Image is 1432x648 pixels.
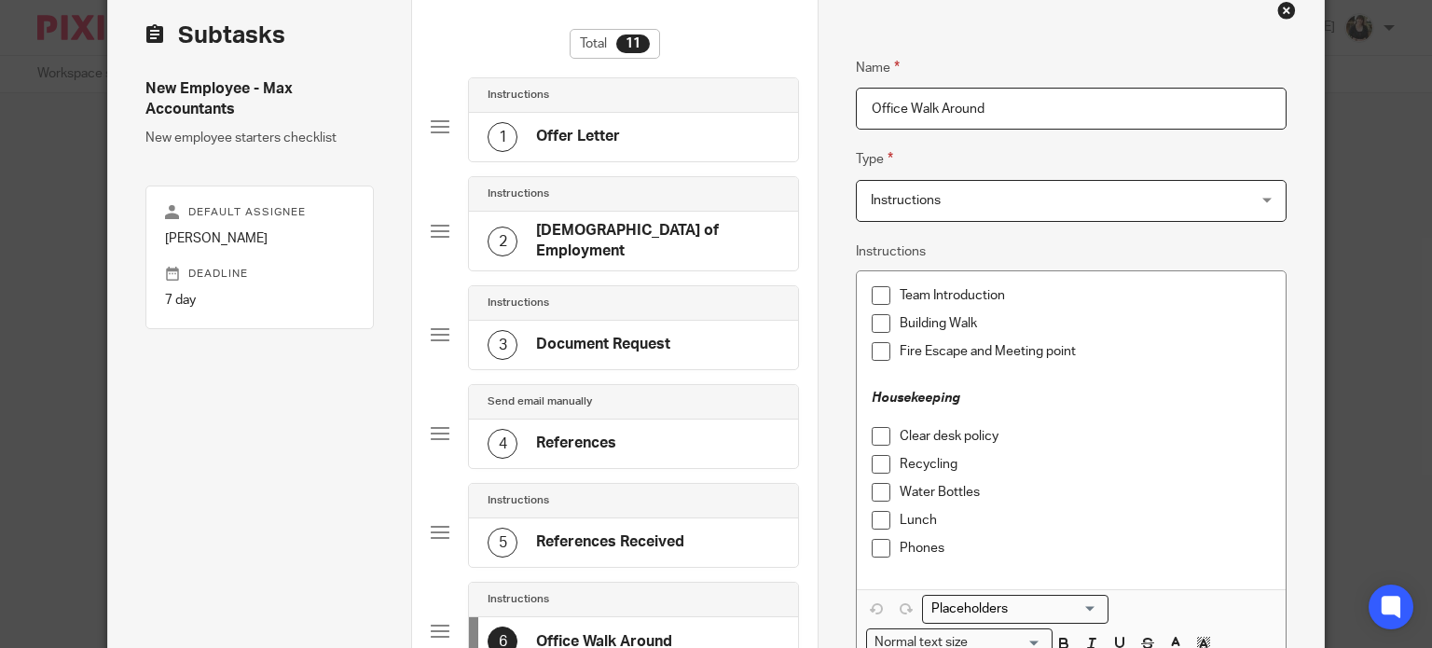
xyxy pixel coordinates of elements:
[165,267,354,282] p: Deadline
[165,205,354,220] p: Default assignee
[1277,1,1296,20] div: Close this dialog window
[145,79,374,119] h4: New Employee - Max Accountants
[488,88,549,103] h4: Instructions
[536,127,620,146] h4: Offer Letter
[488,429,517,459] div: 4
[922,595,1108,624] div: Placeholders
[536,335,670,354] h4: Document Request
[536,221,779,261] h4: [DEMOGRAPHIC_DATA] of Employment
[900,314,1271,333] p: Building Walk
[900,342,1271,361] p: Fire Escape and Meeting point
[871,194,941,207] span: Instructions
[488,528,517,558] div: 5
[488,592,549,607] h4: Instructions
[165,229,354,248] p: [PERSON_NAME]
[165,291,354,310] p: 7 day
[872,392,960,405] em: Housekeeping
[856,148,893,170] label: Type
[570,29,660,59] div: Total
[488,493,549,508] h4: Instructions
[900,427,1271,446] p: Clear desk policy
[856,242,926,261] label: Instructions
[900,483,1271,502] p: Water Bottles
[488,330,517,360] div: 3
[900,511,1271,530] p: Lunch
[488,394,592,409] h4: Send email manually
[536,532,684,552] h4: References Received
[900,539,1271,558] p: Phones
[900,455,1271,474] p: Recycling
[145,129,374,147] p: New employee starters checklist
[856,57,900,78] label: Name
[488,122,517,152] div: 1
[900,286,1271,305] p: Team Introduction
[145,20,285,51] h2: Subtasks
[488,186,549,201] h4: Instructions
[925,600,1097,619] input: Search for option
[488,227,517,256] div: 2
[922,595,1108,624] div: Search for option
[616,34,650,53] div: 11
[536,434,616,453] h4: References
[488,296,549,310] h4: Instructions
